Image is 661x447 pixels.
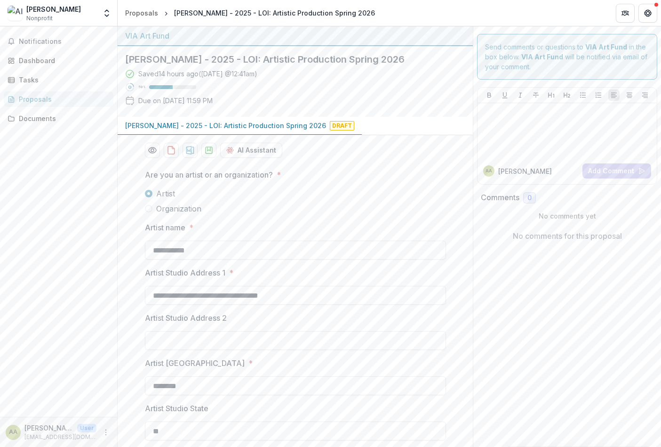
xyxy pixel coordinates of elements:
[639,89,651,101] button: Align Right
[481,193,519,202] h2: Comments
[121,6,162,20] a: Proposals
[513,230,622,242] p: No comments for this proposal
[121,6,379,20] nav: breadcrumb
[164,143,179,158] button: download-proposal
[174,8,375,18] div: [PERSON_NAME] - 2025 - LOI: Artistic Production Spring 2026
[77,424,96,432] p: User
[4,111,113,126] a: Documents
[183,143,198,158] button: download-proposal
[4,34,113,49] button: Notifications
[145,143,160,158] button: Preview 0c31099c-0631-4277-b67b-a3834f9f7e60-0.pdf
[498,166,552,176] p: [PERSON_NAME]
[481,211,653,221] p: No comments yet
[138,84,145,90] p: 50 %
[19,75,106,85] div: Tasks
[515,89,526,101] button: Italicize
[125,54,450,65] h2: [PERSON_NAME] - 2025 - LOI: Artistic Production Spring 2026
[477,34,657,80] div: Send comments or questions to in the box below. will be notified via email of your comment.
[220,143,282,158] button: AI Assistant
[593,89,604,101] button: Ordered List
[156,188,175,199] span: Artist
[582,163,651,179] button: Add Comment
[145,169,273,180] p: Are you an artist or an organization?
[201,143,216,158] button: download-proposal
[19,38,110,46] span: Notifications
[527,194,532,202] span: 0
[19,94,106,104] div: Proposals
[138,69,257,79] div: Saved 14 hours ago ( [DATE] @ 12:41am )
[24,423,73,433] p: [PERSON_NAME]
[624,89,635,101] button: Align Center
[138,96,213,106] p: Due on [DATE] 11:59 PM
[499,89,510,101] button: Underline
[26,14,53,23] span: Nonprofit
[577,89,589,101] button: Bullet List
[19,114,106,123] div: Documents
[100,4,113,23] button: Open entity switcher
[4,53,113,68] a: Dashboard
[484,89,495,101] button: Bold
[561,89,573,101] button: Heading 2
[145,312,227,324] p: Artist Studio Address 2
[125,30,465,41] div: VIA Art Fund
[100,427,111,438] button: More
[9,429,17,435] div: Alex Aliume
[608,89,620,101] button: Align Left
[486,169,492,173] div: Alex Aliume
[125,121,326,130] p: [PERSON_NAME] - 2025 - LOI: Artistic Production Spring 2026
[616,4,635,23] button: Partners
[19,56,106,65] div: Dashboard
[546,89,557,101] button: Heading 1
[638,4,657,23] button: Get Help
[4,72,113,88] a: Tasks
[585,43,627,51] strong: VIA Art Fund
[125,8,158,18] div: Proposals
[521,53,563,61] strong: VIA Art Fund
[8,6,23,21] img: Alex Aliume
[145,403,208,414] p: Artist Studio State
[530,89,542,101] button: Strike
[330,121,354,130] span: Draft
[145,358,245,369] p: Artist [GEOGRAPHIC_DATA]
[24,433,96,441] p: [EMAIL_ADDRESS][DOMAIN_NAME]
[4,91,113,107] a: Proposals
[156,203,201,214] span: Organization
[26,4,81,14] div: [PERSON_NAME]
[145,267,225,278] p: Artist Studio Address 1
[145,222,185,233] p: Artist name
